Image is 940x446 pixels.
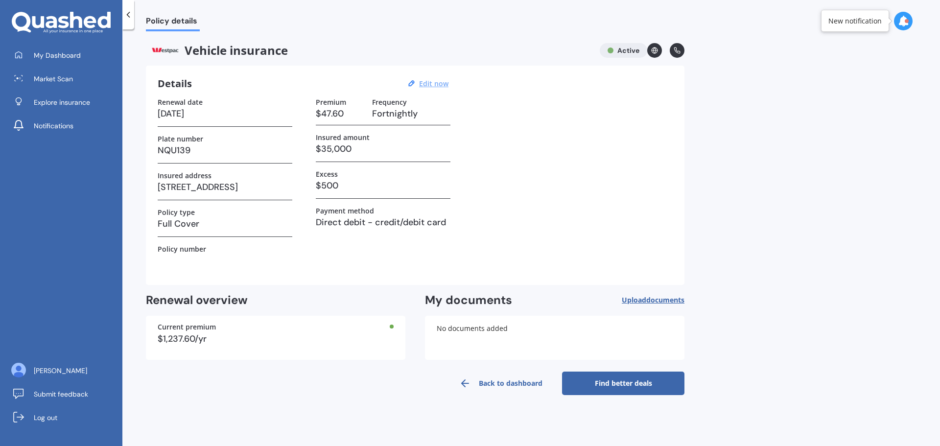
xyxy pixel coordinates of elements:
[34,366,87,376] span: [PERSON_NAME]
[34,413,57,423] span: Log out
[416,79,451,88] button: Edit now
[622,293,684,308] button: Uploaddocuments
[562,372,684,395] a: Find better deals
[146,43,592,58] span: Vehicle insurance
[158,208,195,216] label: Policy type
[7,93,122,112] a: Explore insurance
[158,334,394,343] div: $1,237.60/yr
[158,245,206,253] label: Policy number
[146,43,185,58] img: Wespac.png
[158,216,292,231] h3: Full Cover
[158,106,292,121] h3: [DATE]
[425,293,512,308] h2: My documents
[372,106,450,121] h3: Fortnightly
[146,293,405,308] h2: Renewal overview
[146,16,200,29] span: Policy details
[828,16,882,26] div: New notification
[158,135,203,143] label: Plate number
[34,121,73,131] span: Notifications
[622,296,684,304] span: Upload
[7,69,122,89] a: Market Scan
[7,361,122,380] a: [PERSON_NAME]
[316,215,450,230] h3: Direct debit - credit/debit card
[34,50,81,60] span: My Dashboard
[372,98,407,106] label: Frequency
[316,170,338,178] label: Excess
[7,46,122,65] a: My Dashboard
[34,97,90,107] span: Explore insurance
[316,178,450,193] h3: $500
[7,116,122,136] a: Notifications
[440,372,562,395] a: Back to dashboard
[158,77,192,90] h3: Details
[316,133,370,141] label: Insured amount
[34,74,73,84] span: Market Scan
[7,408,122,427] a: Log out
[425,316,684,360] div: No documents added
[419,79,448,88] u: Edit now
[158,171,211,180] label: Insured address
[316,106,364,121] h3: $47.60
[158,98,203,106] label: Renewal date
[34,389,88,399] span: Submit feedback
[11,363,26,377] img: AOh14Gh2W273NKqhEbfIJhiGpnQ6kjupn9Ac9BCtTJ1Z3w=s96-c
[316,141,450,156] h3: $35,000
[158,180,292,194] h3: [STREET_ADDRESS]
[316,207,374,215] label: Payment method
[158,324,394,330] div: Current premium
[646,295,684,305] span: documents
[158,143,292,158] h3: NQU139
[316,98,346,106] label: Premium
[7,384,122,404] a: Submit feedback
